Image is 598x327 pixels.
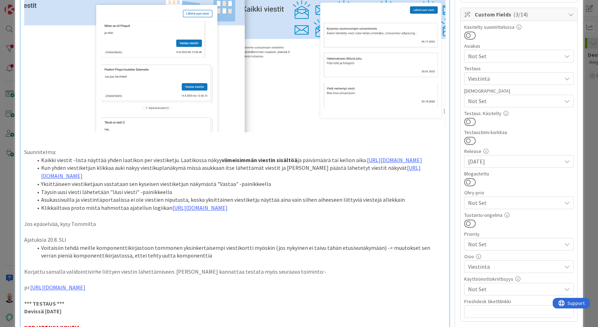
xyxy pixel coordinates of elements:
[24,148,446,156] p: Suunnitelma:
[33,244,446,260] li: Voitaisiin tehdä meille komponenttikirjastoon tommonen yksinkertaisempi viestikortti myöskin (jos...
[33,164,446,180] li: Kun yhden viestiketjun klikkaa auki näkyy viestikuplanäkymä missä asukkaan itse lähettämät viesti...
[33,180,446,188] li: Yksittäiseen viestiketjuun vastataan sen kyseisen viestiketjun näkymästä "Vastaa" -painikkeella
[464,130,574,135] div: Testaustiimi kurkkaa
[464,171,574,176] div: Blogautettu
[24,268,446,276] p: Korjattu samalla validointivirhe liittyen viestin lähettämiseen. [PERSON_NAME] kannattaa testata ...
[464,232,574,236] div: Priority
[468,239,558,249] span: Not Set
[464,149,574,154] div: Release
[464,299,574,304] div: Freshdesk tikettilinkki
[468,52,561,60] span: Not Set
[468,74,561,83] span: Viestintä
[468,97,561,105] span: Not Set
[468,285,561,293] span: Not Set
[30,284,85,291] a: [URL][DOMAIN_NAME]
[513,11,528,18] span: ( 3/14 )
[468,198,558,208] span: Not Set
[15,1,32,9] span: Support
[464,66,574,71] div: Testaus
[367,156,422,163] a: [URL][DOMAIN_NAME]
[464,276,574,281] div: Käyttöönottokriittisyys
[464,44,574,48] div: Asiakas
[33,156,446,164] li: Kaikki viestit -lista näyttää yhden laatikon per viestiketju. Laatikossa näkyy ja päivämäärä tai ...
[464,254,574,259] div: Osio
[464,88,574,93] div: [DEMOGRAPHIC_DATA]
[464,213,574,218] div: Tuotanto-ongelma
[24,308,61,315] strong: Devissä [DATE]
[24,283,446,292] p: pr.
[222,156,297,163] strong: viimeisimmän viestin sisältöä
[33,188,446,196] li: Täysin uusi viesti lähetetään "Uusi viesti" -painikkeella
[468,157,561,166] span: [DATE]
[24,236,446,244] p: Ajatuksia 20.8. SLI
[464,111,574,116] div: Testaus: Käsitelty
[24,220,446,228] p: Jos epäselvää, kysy Tommilta
[33,204,446,212] li: Klikkailtava proto mistä hahmottaa ajatellun logiikan
[468,262,561,271] span: Viestintä
[172,204,228,211] a: [URL][DOMAIN_NAME]
[464,190,574,195] div: Ohry-prio
[464,25,574,29] div: Käsitelty suunnittelussa
[33,196,446,204] li: Asukassivuilla ja viestintäportaalissa ei ole viestien niputusta, koska yksittäinen viestiketju n...
[475,10,565,19] span: Custom Fields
